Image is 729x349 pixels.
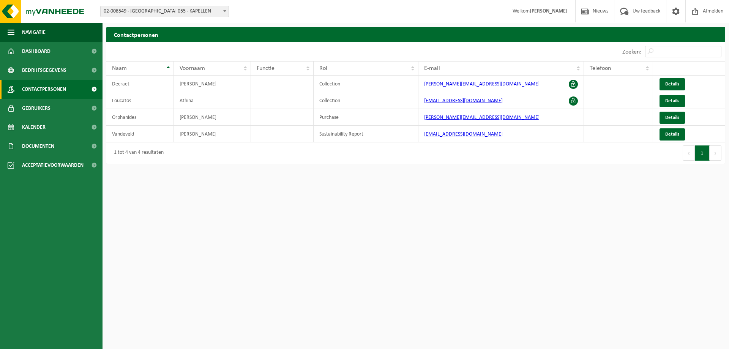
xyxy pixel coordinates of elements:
a: Details [660,128,685,141]
td: Purchase [314,109,418,126]
a: Details [660,78,685,90]
span: 02-008549 - CARREFOUR KAPELLEN 055 - KAPELLEN [100,6,229,17]
td: Collection [314,76,418,92]
td: Orphanides [106,109,174,126]
button: Next [710,145,721,161]
span: Voornaam [180,65,205,71]
h2: Contactpersonen [106,27,725,42]
span: Functie [257,65,275,71]
span: Acceptatievoorwaarden [22,156,84,175]
td: [PERSON_NAME] [174,76,251,92]
td: Sustainability Report [314,126,418,142]
span: Documenten [22,137,54,156]
button: 1 [695,145,710,161]
button: Previous [683,145,695,161]
td: Vandeveld [106,126,174,142]
a: [EMAIL_ADDRESS][DOMAIN_NAME] [424,98,503,104]
span: Contactpersonen [22,80,66,99]
span: Details [665,115,679,120]
td: [PERSON_NAME] [174,109,251,126]
span: E-mail [424,65,440,71]
span: Bedrijfsgegevens [22,61,66,80]
div: 1 tot 4 van 4 resultaten [110,146,164,160]
strong: [PERSON_NAME] [530,8,568,14]
a: Details [660,95,685,107]
span: Dashboard [22,42,50,61]
td: Decraet [106,76,174,92]
span: Details [665,82,679,87]
label: Zoeken: [622,49,641,55]
a: Details [660,112,685,124]
a: [PERSON_NAME][EMAIL_ADDRESS][DOMAIN_NAME] [424,81,540,87]
td: Loucatos [106,92,174,109]
td: [PERSON_NAME] [174,126,251,142]
span: Rol [319,65,327,71]
td: Athina [174,92,251,109]
span: Gebruikers [22,99,50,118]
span: Kalender [22,118,46,137]
span: Telefoon [590,65,611,71]
td: Collection [314,92,418,109]
span: 02-008549 - CARREFOUR KAPELLEN 055 - KAPELLEN [101,6,229,17]
span: Details [665,132,679,137]
span: Navigatie [22,23,46,42]
a: [EMAIL_ADDRESS][DOMAIN_NAME] [424,131,503,137]
a: [PERSON_NAME][EMAIL_ADDRESS][DOMAIN_NAME] [424,115,540,120]
span: Naam [112,65,127,71]
span: Details [665,98,679,103]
